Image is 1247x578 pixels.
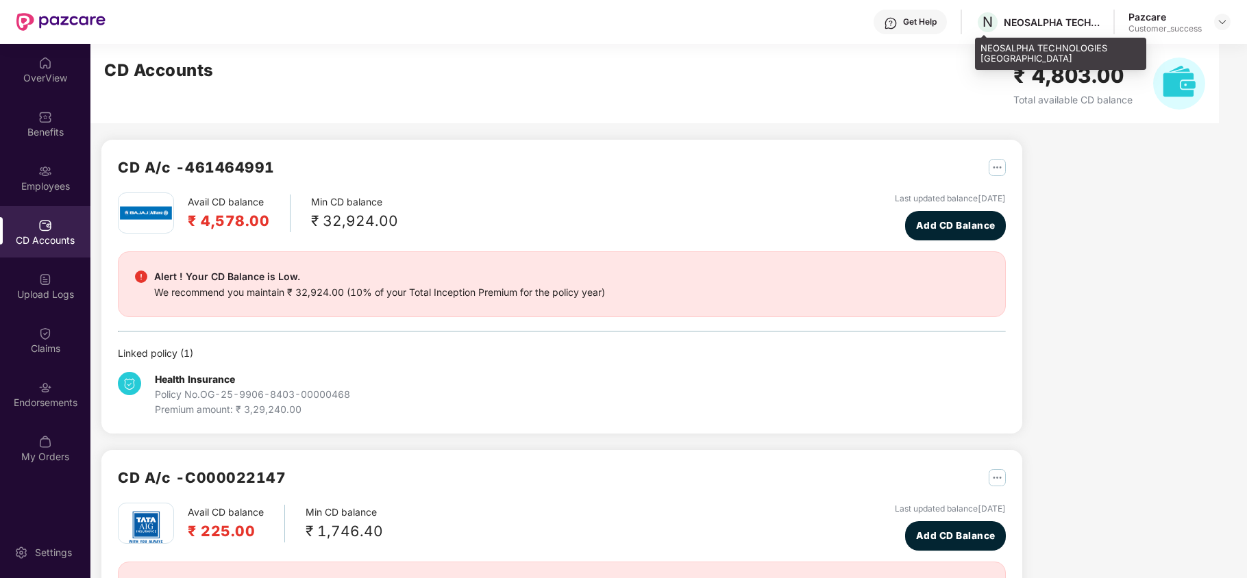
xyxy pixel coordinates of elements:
b: Health Insurance [155,373,235,385]
img: svg+xml;base64,PHN2ZyB4bWxucz0iaHR0cDovL3d3dy53My5vcmcvMjAwMC9zdmciIHdpZHRoPSIyNSIgaGVpZ2h0PSIyNS... [989,469,1006,486]
div: Customer_success [1128,23,1202,34]
img: svg+xml;base64,PHN2ZyBpZD0iU2V0dGluZy0yMHgyMCIgeG1sbnM9Imh0dHA6Ly93d3cudzMub3JnLzIwMDAvc3ZnIiB3aW... [14,546,28,560]
div: Last updated balance [DATE] [895,503,1006,516]
img: svg+xml;base64,PHN2ZyBpZD0iTXlfT3JkZXJzIiBkYXRhLW5hbWU9Ik15IE9yZGVycyIgeG1sbnM9Imh0dHA6Ly93d3cudz... [38,435,52,449]
div: Policy No. OG-25-9906-8403-00000468 [155,387,350,402]
div: NEOSALPHA TECHNOLOGIES [GEOGRAPHIC_DATA] [975,38,1146,70]
img: svg+xml;base64,PHN2ZyBpZD0iRW1wbG95ZWVzIiB4bWxucz0iaHR0cDovL3d3dy53My5vcmcvMjAwMC9zdmciIHdpZHRoPS... [38,164,52,178]
div: Pazcare [1128,10,1202,23]
span: Total available CD balance [1013,94,1133,105]
div: Linked policy ( 1 ) [118,346,1006,361]
div: Avail CD balance [188,194,291,232]
img: svg+xml;base64,PHN2ZyBpZD0iRHJvcGRvd24tMzJ4MzIiIHhtbG5zPSJodHRwOi8vd3d3LnczLm9yZy8yMDAwL3N2ZyIgd2... [1217,16,1228,27]
img: svg+xml;base64,PHN2ZyBpZD0iSGVscC0zMngzMiIgeG1sbnM9Imh0dHA6Ly93d3cudzMub3JnLzIwMDAvc3ZnIiB3aWR0aD... [884,16,898,30]
img: svg+xml;base64,PHN2ZyB4bWxucz0iaHR0cDovL3d3dy53My5vcmcvMjAwMC9zdmciIHdpZHRoPSIyNSIgaGVpZ2h0PSIyNS... [989,159,1006,176]
img: New Pazcare Logo [16,13,106,31]
img: svg+xml;base64,PHN2ZyBpZD0iQ2xhaW0iIHhtbG5zPSJodHRwOi8vd3d3LnczLm9yZy8yMDAwL3N2ZyIgd2lkdGg9IjIwIi... [38,327,52,340]
img: bajaj.png [120,197,172,229]
div: ₹ 32,924.00 [311,210,398,232]
img: svg+xml;base64,PHN2ZyBpZD0iQmVuZWZpdHMiIHhtbG5zPSJodHRwOi8vd3d3LnczLm9yZy8yMDAwL3N2ZyIgd2lkdGg9Ij... [38,110,52,124]
span: N [983,14,993,30]
div: Avail CD balance [188,505,285,542]
div: Min CD balance [306,505,383,542]
img: svg+xml;base64,PHN2ZyBpZD0iQ0RfQWNjb3VudHMiIGRhdGEtbmFtZT0iQ0QgQWNjb3VudHMiIHhtbG5zPSJodHRwOi8vd3... [38,218,52,232]
div: We recommend you maintain ₹ 32,924.00 (10% of your Total Inception Premium for the policy year) [154,285,605,300]
img: svg+xml;base64,PHN2ZyBpZD0iSG9tZSIgeG1sbnM9Imh0dHA6Ly93d3cudzMub3JnLzIwMDAvc3ZnIiB3aWR0aD0iMjAiIG... [38,56,52,70]
h2: ₹ 4,578.00 [188,210,269,232]
button: Add CD Balance [905,521,1006,551]
h2: CD Accounts [104,58,214,84]
div: Last updated balance [DATE] [895,192,1006,205]
img: svg+xml;base64,PHN2ZyBpZD0iVXBsb2FkX0xvZ3MiIGRhdGEtbmFtZT0iVXBsb2FkIExvZ3MiIHhtbG5zPSJodHRwOi8vd3... [38,273,52,286]
img: svg+xml;base64,PHN2ZyB4bWxucz0iaHR0cDovL3d3dy53My5vcmcvMjAwMC9zdmciIHdpZHRoPSIzNCIgaGVpZ2h0PSIzNC... [118,372,141,395]
div: Settings [31,546,76,560]
h2: ₹ 225.00 [188,520,264,542]
h2: CD A/c - 461464991 [118,156,275,179]
div: ₹ 1,746.40 [306,520,383,542]
span: Add CD Balance [916,529,996,543]
div: Get Help [903,16,937,27]
h2: ₹ 4,803.00 [1013,60,1133,92]
span: Add CD Balance [916,218,996,233]
img: svg+xml;base64,PHN2ZyBpZD0iRW5kb3JzZW1lbnRzIiB4bWxucz0iaHR0cDovL3d3dy53My5vcmcvMjAwMC9zdmciIHdpZH... [38,381,52,394]
div: Premium amount: ₹ 3,29,240.00 [155,402,350,417]
div: Min CD balance [311,194,398,232]
div: NEOSALPHA TECHNOLOGIES [GEOGRAPHIC_DATA] [1004,16,1100,29]
h2: CD A/c - C000022147 [118,466,286,489]
button: Add CD Balance [905,211,1006,240]
img: tatag.png [122,503,170,551]
div: Alert ! Your CD Balance is Low. [154,268,605,285]
img: svg+xml;base64,PHN2ZyBpZD0iRGFuZ2VyX2FsZXJ0IiBkYXRhLW5hbWU9IkRhbmdlciBhbGVydCIgeG1sbnM9Imh0dHA6Ly... [135,271,147,283]
img: svg+xml;base64,PHN2ZyB4bWxucz0iaHR0cDovL3d3dy53My5vcmcvMjAwMC9zdmciIHhtbG5zOnhsaW5rPSJodHRwOi8vd3... [1153,58,1205,110]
